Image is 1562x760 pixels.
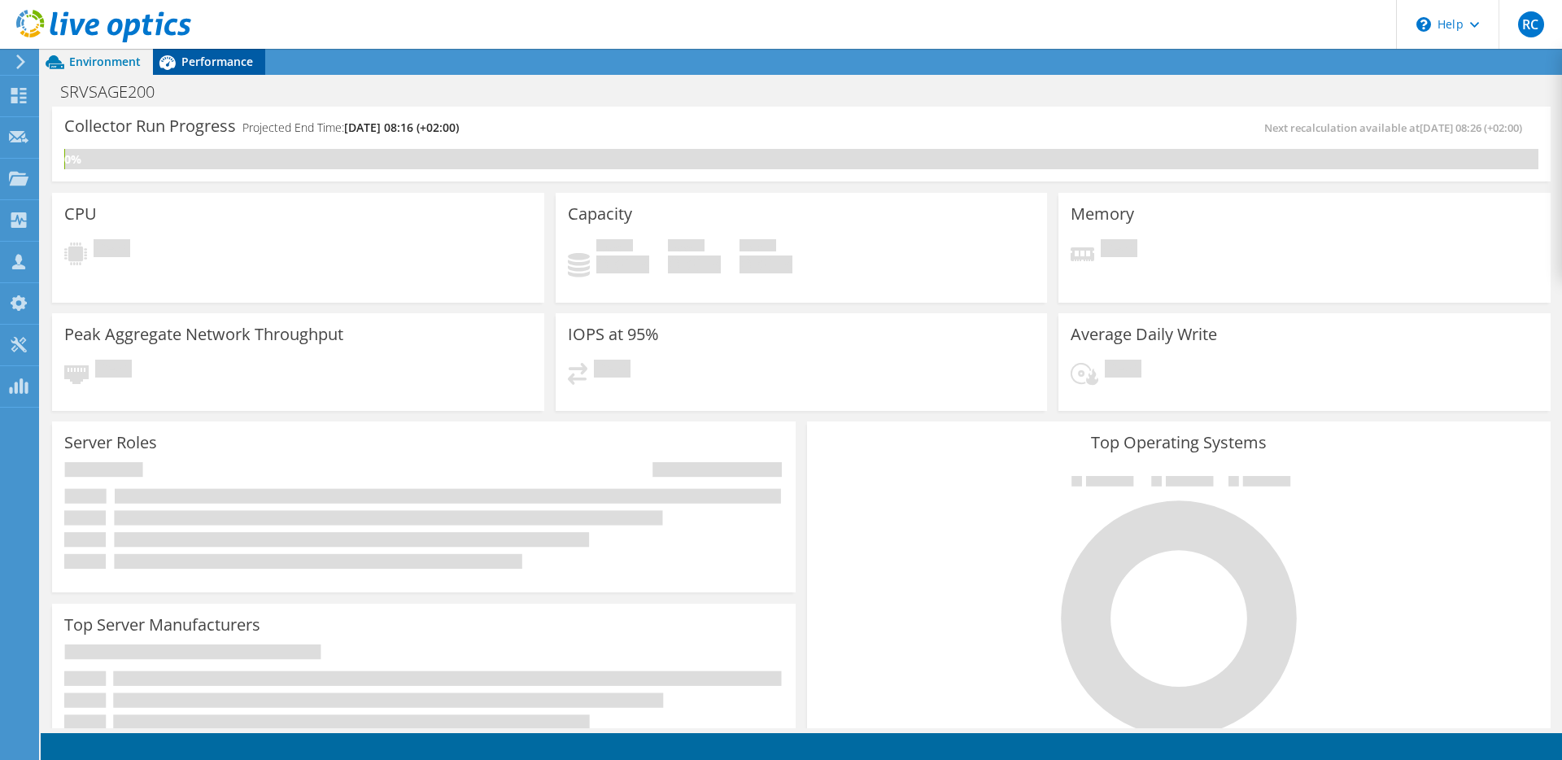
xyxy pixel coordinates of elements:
h4: 0 GiB [596,256,649,273]
span: RC [1518,11,1544,37]
h3: Top Operating Systems [819,434,1538,452]
span: Total [740,239,776,256]
h3: Memory [1071,205,1134,223]
h3: Top Server Manufacturers [64,616,260,634]
span: [DATE] 08:26 (+02:00) [1420,120,1522,135]
span: Pending [1101,239,1137,261]
h3: Capacity [568,205,632,223]
svg: \n [1416,17,1431,32]
h3: Peak Aggregate Network Throughput [64,325,343,343]
h4: Projected End Time: [242,119,459,137]
span: Environment [69,54,141,69]
span: Free [668,239,705,256]
h3: CPU [64,205,97,223]
span: Pending [95,360,132,382]
span: Performance [181,54,253,69]
span: Next recalculation available at [1264,120,1530,135]
span: Pending [594,360,630,382]
span: Used [596,239,633,256]
h3: Server Roles [64,434,157,452]
h4: 0 GiB [668,256,721,273]
h3: IOPS at 95% [568,325,659,343]
span: [DATE] 08:16 (+02:00) [344,120,459,135]
span: Pending [1105,360,1141,382]
div: 0% [64,151,65,168]
span: Pending [94,239,130,261]
h1: SRVSAGE200 [53,83,180,101]
h3: Average Daily Write [1071,325,1217,343]
h4: 0 GiB [740,256,792,273]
